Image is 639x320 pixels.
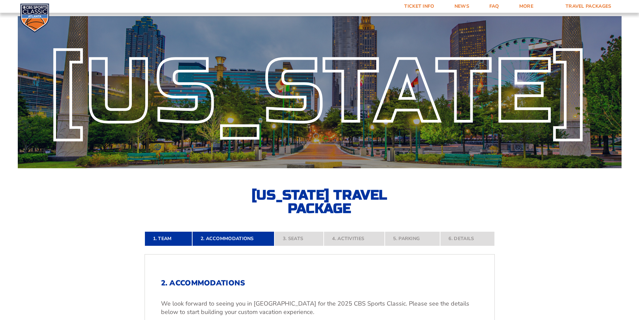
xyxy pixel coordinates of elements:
h2: 2. Accommodations [161,279,478,287]
div: [US_STATE] [18,56,622,128]
a: 1. Team [145,231,192,246]
h2: [US_STATE] Travel Package [246,188,393,215]
p: We look forward to seeing you in [GEOGRAPHIC_DATA] for the 2025 CBS Sports Classic. Please see th... [161,300,478,316]
img: CBS Sports Classic [20,3,49,33]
